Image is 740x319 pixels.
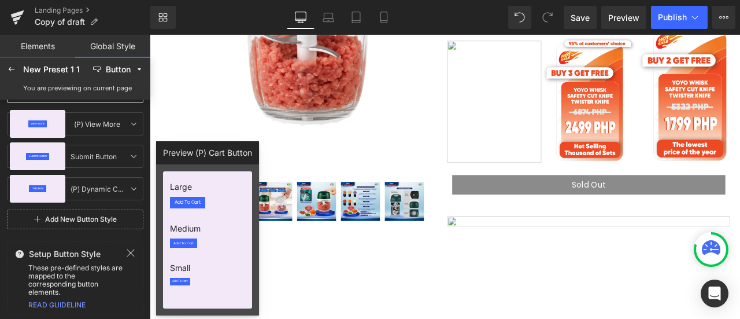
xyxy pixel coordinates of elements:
span: Preview [608,12,639,24]
span: Add To Cart [172,280,187,283]
a: Mobile [370,6,398,29]
button: More [712,6,735,29]
span: Add To Cart [173,241,194,245]
span: Submit Button [68,148,120,166]
a: New Library [150,6,176,29]
a: Laptop [314,6,342,29]
button: Button [88,60,148,79]
span: Submit Button [28,155,47,157]
a: READ GUIDELINE [28,300,86,309]
span: Add To Cart [175,200,201,205]
div: These pre-defined styles are mapped to the corresponding button elements. [8,264,143,296]
a: Tablet [342,6,370,29]
label: Small [170,262,245,278]
a: Desktop [287,6,314,29]
a: Landing Pages [35,6,150,15]
a: Preview [601,6,646,29]
label: Large [170,181,245,197]
div: New Preset 1 1 [23,65,86,74]
button: Publish [651,6,708,29]
span: Setup Button Style [29,250,101,259]
span: (P) Dynamic Checkout [68,180,127,198]
span: Checkout [32,188,44,190]
span: Save [571,12,590,24]
span: View More [31,123,45,125]
div: Open Intercom Messenger [701,280,728,307]
label: Medium [170,222,245,239]
span: Copy of draft [35,17,85,27]
label: Preview (P) Cart Button [156,141,259,164]
button: Redo [536,6,559,29]
a: Global Style [75,35,150,58]
span: Publish [658,13,687,22]
div: Button [106,65,131,74]
a: Add New Button Style [7,210,143,229]
input: New style name [68,117,127,131]
div: You are previewing on current page [23,84,132,92]
button: Undo [508,6,531,29]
